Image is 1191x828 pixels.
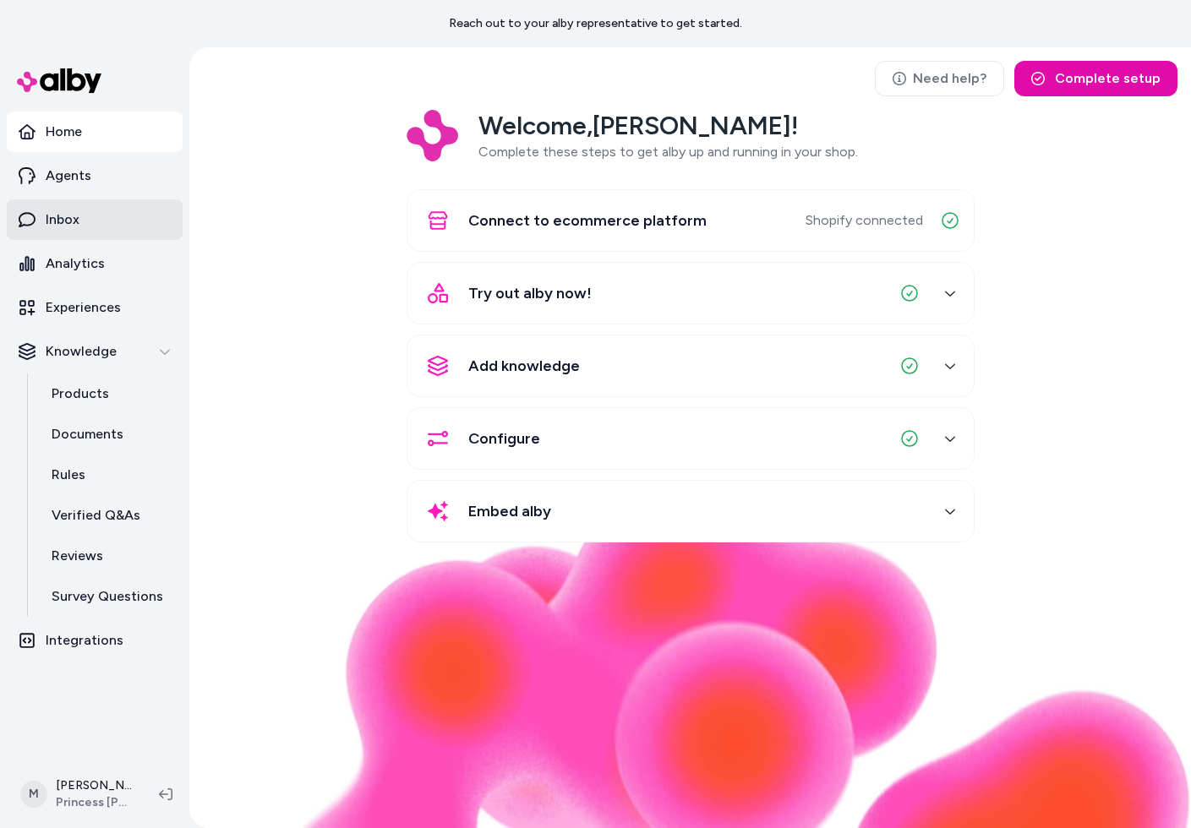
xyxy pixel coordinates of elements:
h2: Welcome, [PERSON_NAME] ! [478,110,858,142]
span: Embed alby [468,499,551,523]
a: Survey Questions [35,576,183,617]
a: Need help? [875,61,1004,96]
span: Add knowledge [468,354,580,378]
a: Verified Q&As [35,495,183,536]
p: Reviews [52,546,103,566]
button: Configure [418,418,964,459]
span: Configure [468,427,540,450]
p: Integrations [46,630,123,651]
button: Try out alby now! [418,273,964,313]
button: Connect to ecommerce platformShopify connected [418,200,964,241]
a: Integrations [7,620,183,661]
button: Embed alby [418,491,964,531]
p: Agents [46,166,91,186]
p: Documents [52,424,123,444]
p: Inbox [46,210,79,230]
a: Analytics [7,243,183,284]
p: Analytics [46,253,105,274]
button: Complete setup [1014,61,1177,96]
img: Logo [407,110,458,161]
span: Shopify connected [806,210,923,231]
a: Agents [7,155,183,196]
span: Connect to ecommerce platform [468,209,707,232]
a: Products [35,373,183,414]
p: Home [46,122,82,142]
p: Reach out to your alby representative to get started. [449,15,742,32]
p: Rules [52,465,85,485]
p: Survey Questions [52,586,163,607]
button: Knowledge [7,331,183,372]
p: Knowledge [46,341,117,362]
a: Experiences [7,287,183,328]
img: alby Logo [17,68,101,93]
button: M[PERSON_NAME]Princess [PERSON_NAME] USA [10,767,145,821]
button: Add knowledge [418,346,964,386]
a: Home [7,112,183,152]
p: Verified Q&As [52,505,140,526]
span: M [20,781,47,808]
p: Products [52,384,109,404]
a: Documents [35,414,183,455]
img: alby Bubble [189,481,1191,828]
a: Reviews [35,536,183,576]
p: [PERSON_NAME] [56,777,132,794]
a: Rules [35,455,183,495]
span: Princess [PERSON_NAME] USA [56,794,132,811]
p: Experiences [46,297,121,318]
a: Inbox [7,199,183,240]
span: Complete these steps to get alby up and running in your shop. [478,144,858,160]
span: Try out alby now! [468,281,592,305]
